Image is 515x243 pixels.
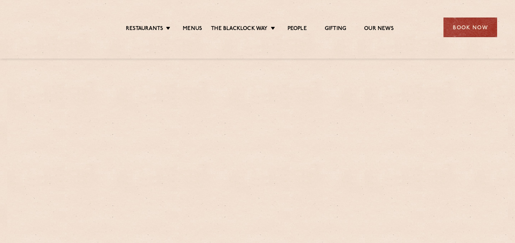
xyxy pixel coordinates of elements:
[288,25,307,33] a: People
[126,25,163,33] a: Restaurants
[364,25,394,33] a: Our News
[325,25,346,33] a: Gifting
[211,25,268,33] a: The Blacklock Way
[443,18,497,37] div: Book Now
[18,7,80,48] img: svg%3E
[183,25,202,33] a: Menus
